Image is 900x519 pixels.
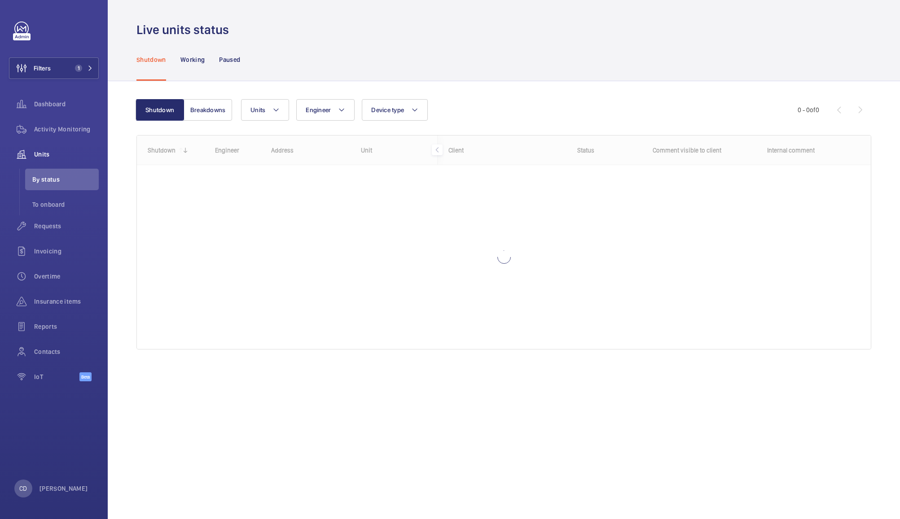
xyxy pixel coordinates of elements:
span: Filters [34,64,51,73]
button: Engineer [296,99,355,121]
span: Units [250,106,265,113]
p: CD [19,484,27,493]
span: Beta [79,372,92,381]
span: Units [34,150,99,159]
p: [PERSON_NAME] [40,484,88,493]
span: Insurance items [34,297,99,306]
h1: Live units status [136,22,234,38]
p: Paused [219,55,240,64]
button: Filters1 [9,57,99,79]
span: 0 - 0 0 [798,107,819,113]
span: By status [32,175,99,184]
span: Activity Monitoring [34,125,99,134]
span: Invoicing [34,247,99,256]
p: Shutdown [136,55,166,64]
p: Working [180,55,205,64]
button: Device type [362,99,428,121]
span: Reports [34,322,99,331]
span: Engineer [306,106,331,113]
span: of [810,106,816,113]
button: Breakdowns [184,99,232,121]
span: Requests [34,222,99,231]
span: Device type [371,106,404,113]
span: Overtime [34,272,99,281]
span: Contacts [34,347,99,356]
span: 1 [75,65,82,72]
span: Dashboard [34,100,99,109]
span: To onboard [32,200,99,209]
button: Units [241,99,289,121]
button: Shutdown [136,99,184,121]
span: IoT [34,372,79,381]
